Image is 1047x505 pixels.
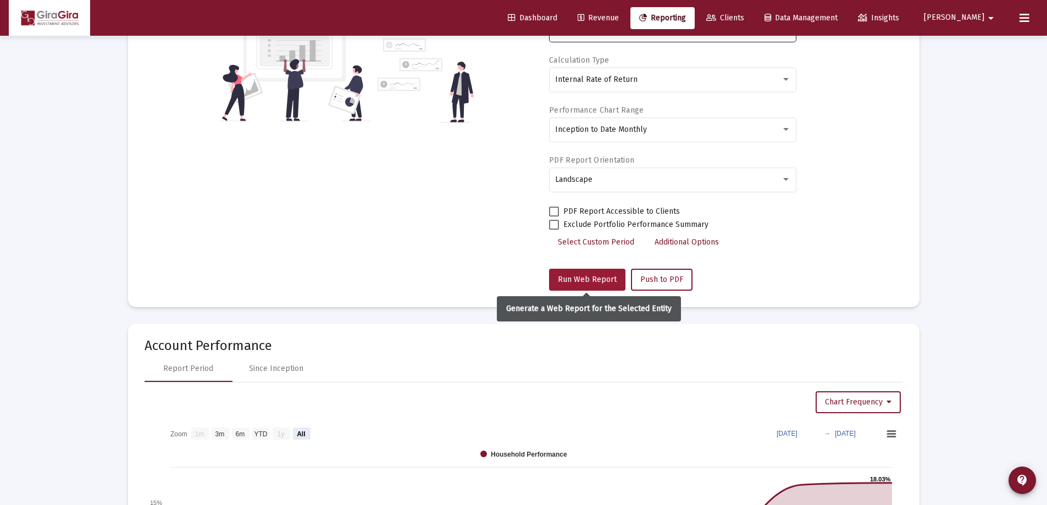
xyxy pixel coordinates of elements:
a: Insights [849,7,908,29]
a: Revenue [569,7,628,29]
span: Additional Options [655,237,719,247]
text: 3m [215,430,224,437]
button: Chart Frequency [816,391,901,413]
span: Reporting [639,13,686,23]
img: reporting [220,14,371,123]
mat-card-title: Account Performance [145,340,903,351]
text: [DATE] [777,430,797,437]
mat-icon: contact_support [1016,474,1029,487]
button: Push to PDF [631,269,693,291]
a: Clients [697,7,753,29]
text: Zoom [170,430,187,437]
div: Report Period [163,363,213,374]
span: Landscape [555,175,592,184]
button: Run Web Report [549,269,625,291]
text: All [297,430,305,437]
span: Select Custom Period [558,237,634,247]
text: 1y [277,430,284,437]
text: 1m [195,430,204,437]
img: Dashboard [17,7,82,29]
a: Dashboard [499,7,566,29]
button: [PERSON_NAME] [911,7,1011,29]
text: YTD [254,430,267,437]
span: Run Web Report [558,275,617,284]
span: PDF Report Accessible to Clients [563,205,680,218]
span: Insights [858,13,899,23]
span: Push to PDF [640,275,683,284]
text: [DATE] [835,430,856,437]
span: Chart Frequency [825,397,891,407]
img: reporting-alt [378,38,474,123]
text: → [824,430,830,437]
text: 6m [235,430,245,437]
label: Calculation Type [549,56,609,65]
span: Exclude Portfolio Performance Summary [563,218,708,231]
span: [PERSON_NAME] [924,13,984,23]
label: PDF Report Orientation [549,156,634,165]
mat-icon: arrow_drop_down [984,7,998,29]
a: Reporting [630,7,695,29]
span: Internal Rate of Return [555,75,638,84]
div: Since Inception [249,363,303,374]
span: Clients [706,13,744,23]
a: Data Management [756,7,846,29]
span: Dashboard [508,13,557,23]
span: Revenue [578,13,619,23]
span: Data Management [765,13,838,23]
span: Inception to Date Monthly [555,125,647,134]
text: 18.03% [870,476,891,482]
text: Household Performance [491,451,567,458]
label: Performance Chart Range [549,106,644,115]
